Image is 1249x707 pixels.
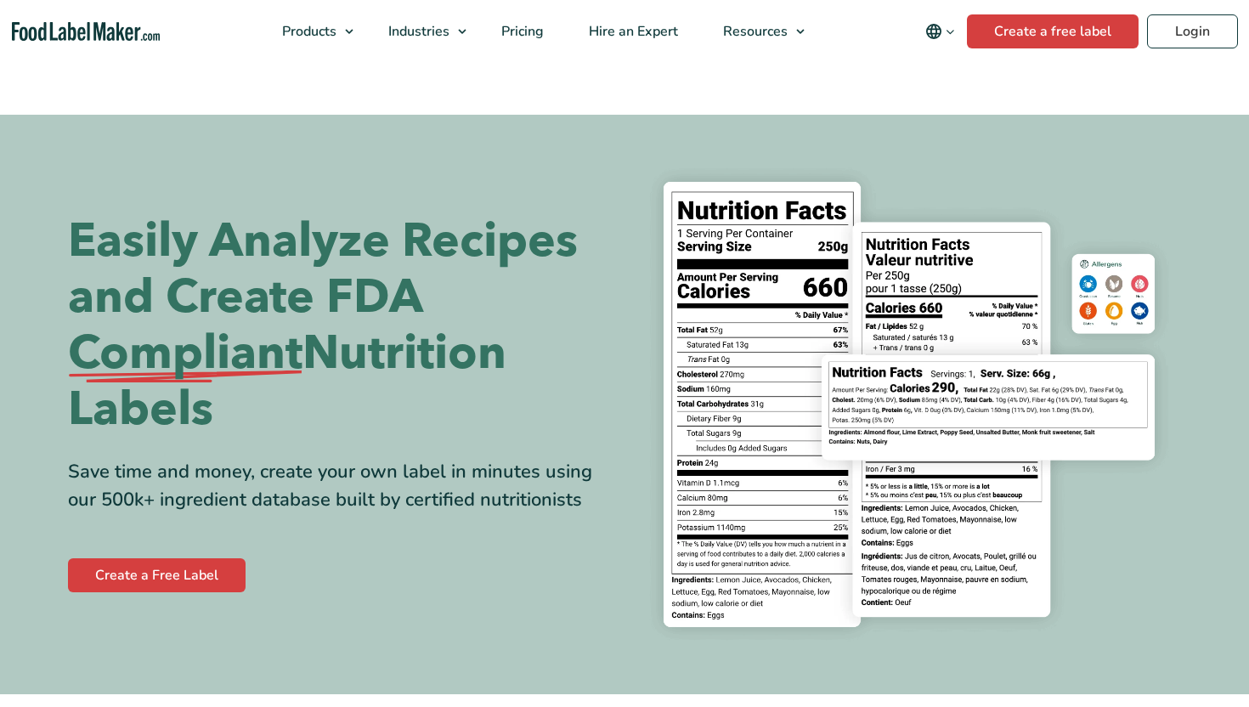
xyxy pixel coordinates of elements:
[383,22,451,41] span: Industries
[584,22,680,41] span: Hire an Expert
[68,213,612,438] h1: Easily Analyze Recipes and Create FDA Nutrition Labels
[12,22,161,42] a: Food Label Maker homepage
[68,558,246,592] a: Create a Free Label
[913,14,967,48] button: Change language
[967,14,1139,48] a: Create a free label
[496,22,545,41] span: Pricing
[1147,14,1238,48] a: Login
[68,458,612,514] div: Save time and money, create your own label in minutes using our 500k+ ingredient database built b...
[277,22,338,41] span: Products
[718,22,789,41] span: Resources
[68,325,302,382] span: Compliant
